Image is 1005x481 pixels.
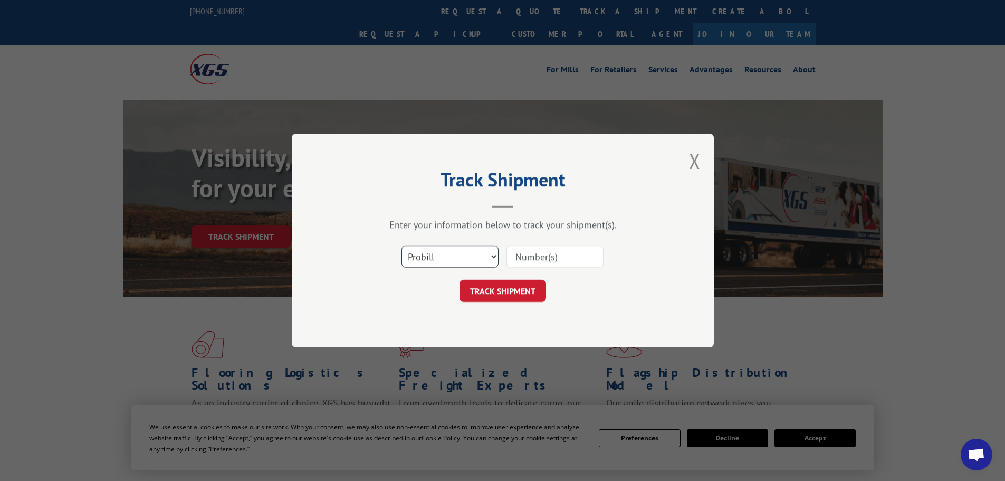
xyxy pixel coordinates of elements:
[506,246,604,268] input: Number(s)
[961,439,992,470] div: Open chat
[689,147,701,175] button: Close modal
[344,219,661,231] div: Enter your information below to track your shipment(s).
[460,280,546,302] button: TRACK SHIPMENT
[344,172,661,192] h2: Track Shipment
